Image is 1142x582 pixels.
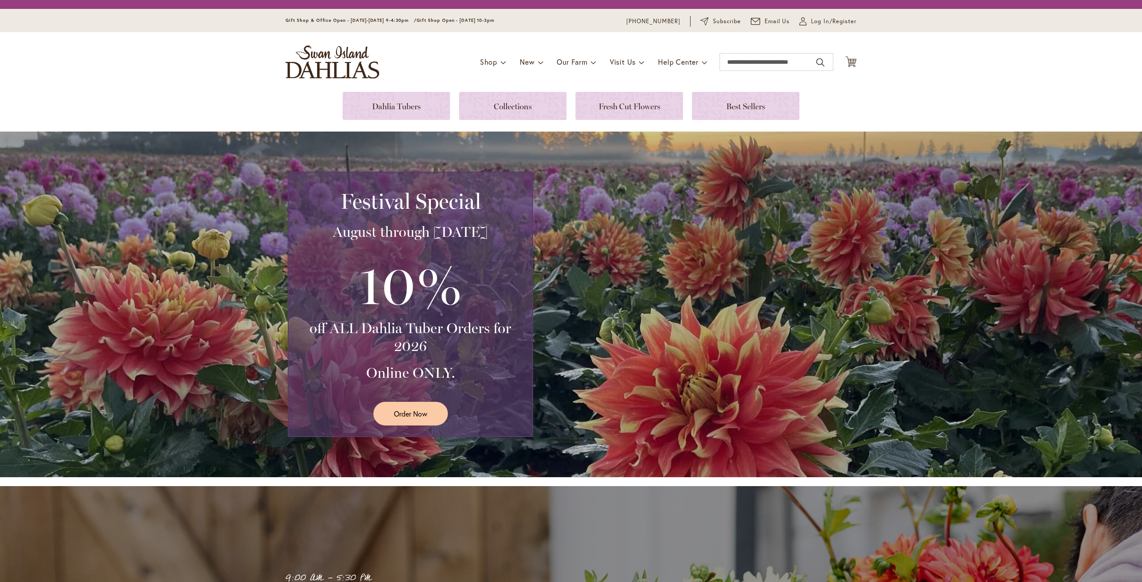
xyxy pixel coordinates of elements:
[299,189,521,214] h2: Festival Special
[285,17,417,23] span: Gift Shop & Office Open - [DATE]-[DATE] 9-4:30pm /
[373,402,448,425] a: Order Now
[658,57,699,66] span: Help Center
[299,364,521,382] h3: Online ONLY.
[811,17,856,26] span: Log In/Register
[816,55,824,70] button: Search
[700,17,741,26] a: Subscribe
[394,409,427,419] span: Order Now
[626,17,680,26] a: [PHONE_NUMBER]
[520,57,534,66] span: New
[299,223,521,241] h3: August through [DATE]
[285,45,379,78] a: store logo
[299,250,521,319] h3: 10%
[610,57,636,66] span: Visit Us
[480,57,497,66] span: Shop
[799,17,856,26] a: Log In/Register
[417,17,494,23] span: Gift Shop Open - [DATE] 10-3pm
[299,319,521,355] h3: off ALL Dahlia Tuber Orders for 2026
[765,17,790,26] span: Email Us
[557,57,587,66] span: Our Farm
[713,17,741,26] span: Subscribe
[751,17,790,26] a: Email Us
